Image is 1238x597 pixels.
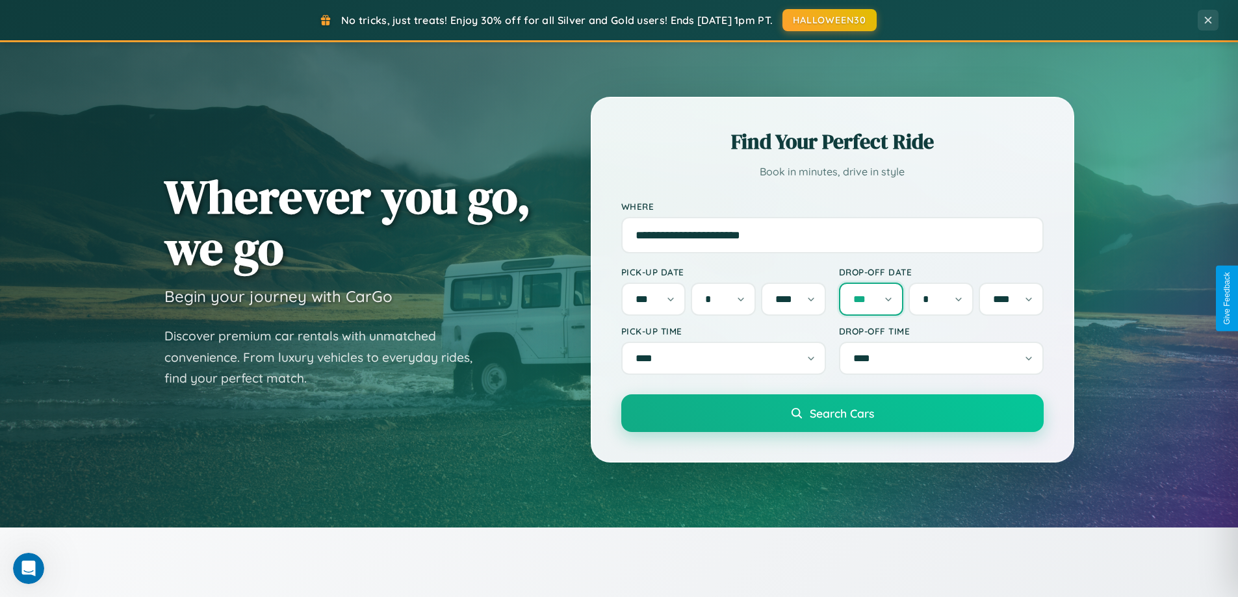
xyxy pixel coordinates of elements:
h1: Wherever you go, we go [164,171,531,273]
button: Search Cars [621,394,1044,432]
h2: Find Your Perfect Ride [621,127,1044,156]
div: Give Feedback [1222,272,1232,325]
iframe: Intercom live chat [13,553,44,584]
p: Discover premium car rentals with unmatched convenience. From luxury vehicles to everyday rides, ... [164,325,489,389]
label: Drop-off Time [839,325,1044,337]
h3: Begin your journey with CarGo [164,286,393,306]
label: Pick-up Time [621,325,826,337]
button: HALLOWEEN30 [782,9,877,31]
span: Search Cars [810,406,874,420]
span: No tricks, just treats! Enjoy 30% off for all Silver and Gold users! Ends [DATE] 1pm PT. [341,14,773,27]
label: Pick-up Date [621,266,826,277]
label: Where [621,201,1044,212]
p: Book in minutes, drive in style [621,162,1044,181]
label: Drop-off Date [839,266,1044,277]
